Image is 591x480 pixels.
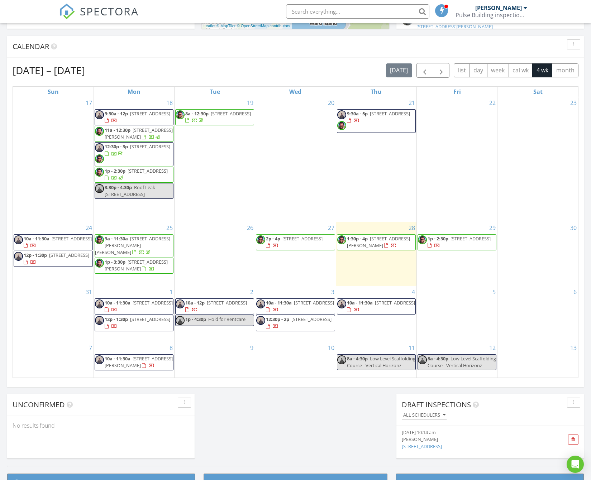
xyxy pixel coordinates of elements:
[256,234,335,250] a: 2p - 4p [STREET_ADDRESS]
[454,63,470,77] button: list
[418,235,427,244] img: profile_photo_cropped_v2.jpg
[337,235,346,244] img: profile_photo_cropped_v2.jpg
[24,252,89,265] a: 12p - 1:30p [STREET_ADDRESS]
[256,315,335,331] a: 12:30p - 2p [STREET_ADDRESS]
[294,299,334,306] span: [STREET_ADDRESS]
[105,127,130,133] span: 11a - 12:30p
[105,355,130,362] span: 10a - 11:30a
[94,222,174,286] td: Go to August 25, 2025
[497,342,578,377] td: Go to September 13, 2025
[330,286,336,298] a: Go to September 3, 2025
[532,87,544,97] a: Saturday
[185,110,251,124] a: 8a - 12:30p [STREET_ADDRESS]
[456,11,527,19] div: Pulse Building inspections Wellington
[337,299,346,308] img: iszac_profile_photo.jpg
[337,355,346,364] img: iszac_profile_photo.jpg
[451,235,491,242] span: [STREET_ADDRESS]
[286,4,429,19] input: Search everything...
[185,299,247,313] a: 10a - 12p [STREET_ADDRESS]
[509,63,533,77] button: cal wk
[410,286,416,298] a: Go to September 4, 2025
[176,316,185,325] img: iszac_profile_photo.jpg
[497,286,578,342] td: Go to September 6, 2025
[249,342,255,354] a: Go to September 9, 2025
[266,299,292,306] span: 10a - 11:30a
[336,342,416,377] td: Go to September 11, 2025
[337,234,416,250] a: 1:30p - 4p [STREET_ADDRESS][PERSON_NAME]
[105,110,170,124] a: 9:30a - 12p [STREET_ADDRESS]
[216,24,236,28] a: © MapTiler
[105,316,170,329] a: 12p - 1:30p [STREET_ADDRESS]
[207,299,247,306] span: [STREET_ADDRESS]
[327,97,336,109] a: Go to August 20, 2025
[327,342,336,354] a: Go to September 10, 2025
[407,222,416,234] a: Go to August 28, 2025
[84,97,94,109] a: Go to August 17, 2025
[105,235,128,242] span: 9a - 11:30a
[95,298,173,315] a: 10a - 11:30a [STREET_ADDRESS]
[95,143,104,152] img: iszac_profile_photo.jpg
[126,87,142,97] a: Monday
[128,168,168,174] span: [STREET_ADDRESS]
[416,97,497,222] td: Go to August 22, 2025
[13,97,94,222] td: Go to August 17, 2025
[95,235,170,255] a: 9a - 11:30a [STREET_ADDRESS][PERSON_NAME][PERSON_NAME]
[204,24,215,28] a: Leaflet
[13,222,94,286] td: Go to August 24, 2025
[105,168,125,174] span: 1p - 2:30p
[95,315,173,331] a: 12p - 1:30p [STREET_ADDRESS]
[133,299,173,306] span: [STREET_ADDRESS]
[403,413,445,418] div: All schedulers
[256,298,335,315] a: 10a - 11:30a [STREET_ADDRESS]
[80,4,139,19] span: SPECTORA
[246,222,255,234] a: Go to August 26, 2025
[105,259,168,272] a: 1p - 3:30p [STREET_ADDRESS][PERSON_NAME]
[208,316,246,322] span: Hold for Rentcare
[13,400,65,409] span: Unconfirmed
[256,316,265,325] img: iszac_profile_photo.jpg
[168,342,174,354] a: Go to September 8, 2025
[237,24,290,28] a: © OpenStreetMap contributors
[84,222,94,234] a: Go to August 24, 2025
[416,222,497,286] td: Go to August 29, 2025
[105,316,128,322] span: 12p - 1:30p
[105,355,173,369] span: [STREET_ADDRESS][PERSON_NAME]
[567,456,584,473] div: Open Intercom Messenger
[418,234,496,250] a: 1p - 2:30p [STREET_ADDRESS]
[105,184,158,197] span: Roof Leak - [STREET_ADDRESS]
[291,316,332,322] span: [STREET_ADDRESS]
[266,235,280,242] span: 2p - 4p
[95,316,104,325] img: iszac_profile_photo.jpg
[185,299,205,306] span: 10a - 12p
[416,342,497,377] td: Go to September 12, 2025
[95,354,173,370] a: 10a - 11:30a [STREET_ADDRESS][PERSON_NAME]
[266,316,332,329] a: 12:30p - 2p [STREET_ADDRESS]
[105,259,168,272] span: [STREET_ADDRESS][PERSON_NAME]
[175,222,255,286] td: Go to August 26, 2025
[347,355,368,362] span: 8a - 4:30p
[249,286,255,298] a: Go to September 2, 2025
[14,251,93,267] a: 12p - 1:30p [STREET_ADDRESS]
[13,63,85,77] h2: [DATE] – [DATE]
[95,235,104,244] img: profile_photo_cropped_v2.jpg
[418,355,427,364] img: iszac_profile_photo.jpg
[105,127,173,140] a: 11a - 12:30p [STREET_ADDRESS][PERSON_NAME]
[256,235,265,244] img: profile_photo_cropped_v2.jpg
[24,235,92,249] a: 10a - 11:30a [STREET_ADDRESS]
[347,235,368,242] span: 1:30p - 4p
[59,10,139,25] a: SPECTORA
[95,299,104,308] img: iszac_profile_photo.jpg
[105,259,125,265] span: 1p - 3:30p
[95,110,104,119] img: iszac_profile_photo.jpg
[370,110,410,117] span: [STREET_ADDRESS]
[552,63,578,77] button: month
[288,87,303,97] a: Wednesday
[176,110,185,119] img: profile_photo_cropped_v2.jpg
[347,299,415,313] a: 10a - 11:30a [STREET_ADDRESS]
[337,110,346,119] img: iszac_profile_photo.jpg
[130,316,170,322] span: [STREET_ADDRESS]
[572,286,578,298] a: Go to September 6, 2025
[95,234,173,258] a: 9a - 11:30a [STREET_ADDRESS][PERSON_NAME][PERSON_NAME]
[105,299,173,313] a: 10a - 11:30a [STREET_ADDRESS]
[13,342,94,377] td: Go to September 7, 2025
